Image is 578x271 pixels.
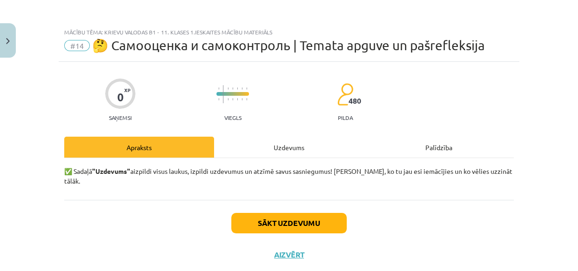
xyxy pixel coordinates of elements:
[64,166,514,186] p: ✅ Sadaļā aizpildi visus laukus, izpildi uzdevumus un atzīmē savus sasniegumus! [PERSON_NAME], ko ...
[124,87,130,93] span: XP
[214,137,364,158] div: Uzdevums
[237,87,238,90] img: icon-short-line-57e1e144782c952c97e751825c79c345078a6d821885a25fce030b3d8c18986b.svg
[117,91,124,104] div: 0
[228,98,229,100] img: icon-short-line-57e1e144782c952c97e751825c79c345078a6d821885a25fce030b3d8c18986b.svg
[105,114,135,121] p: Saņemsi
[218,87,219,90] img: icon-short-line-57e1e144782c952c97e751825c79c345078a6d821885a25fce030b3d8c18986b.svg
[232,98,233,100] img: icon-short-line-57e1e144782c952c97e751825c79c345078a6d821885a25fce030b3d8c18986b.svg
[337,83,353,106] img: students-c634bb4e5e11cddfef0936a35e636f08e4e9abd3cc4e673bd6f9a4125e45ecb1.svg
[231,213,347,233] button: Sākt uzdevumu
[271,250,307,259] button: Aizvērt
[218,98,219,100] img: icon-short-line-57e1e144782c952c97e751825c79c345078a6d821885a25fce030b3d8c18986b.svg
[246,87,247,90] img: icon-short-line-57e1e144782c952c97e751825c79c345078a6d821885a25fce030b3d8c18986b.svg
[64,40,90,51] span: #14
[228,87,229,90] img: icon-short-line-57e1e144782c952c97e751825c79c345078a6d821885a25fce030b3d8c18986b.svg
[242,87,242,90] img: icon-short-line-57e1e144782c952c97e751825c79c345078a6d821885a25fce030b3d8c18986b.svg
[6,38,10,44] img: icon-close-lesson-0947bae3869378f0d4975bcd49f059093ad1ed9edebbc8119c70593378902aed.svg
[92,167,130,175] strong: "Uzdevums"
[64,137,214,158] div: Apraksts
[64,29,514,35] div: Mācību tēma: Krievu valodas b1 - 11. klases 1.ieskaites mācību materiāls
[237,98,238,100] img: icon-short-line-57e1e144782c952c97e751825c79c345078a6d821885a25fce030b3d8c18986b.svg
[246,98,247,100] img: icon-short-line-57e1e144782c952c97e751825c79c345078a6d821885a25fce030b3d8c18986b.svg
[232,87,233,90] img: icon-short-line-57e1e144782c952c97e751825c79c345078a6d821885a25fce030b3d8c18986b.svg
[242,98,242,100] img: icon-short-line-57e1e144782c952c97e751825c79c345078a6d821885a25fce030b3d8c18986b.svg
[364,137,514,158] div: Palīdzība
[224,114,242,121] p: Viegls
[92,38,485,53] span: 🤔 Самооценка и самоконтроль | Temata apguve un pašrefleksija
[338,114,353,121] p: pilda
[223,85,224,103] img: icon-long-line-d9ea69661e0d244f92f715978eff75569469978d946b2353a9bb055b3ed8787d.svg
[349,97,361,105] span: 480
